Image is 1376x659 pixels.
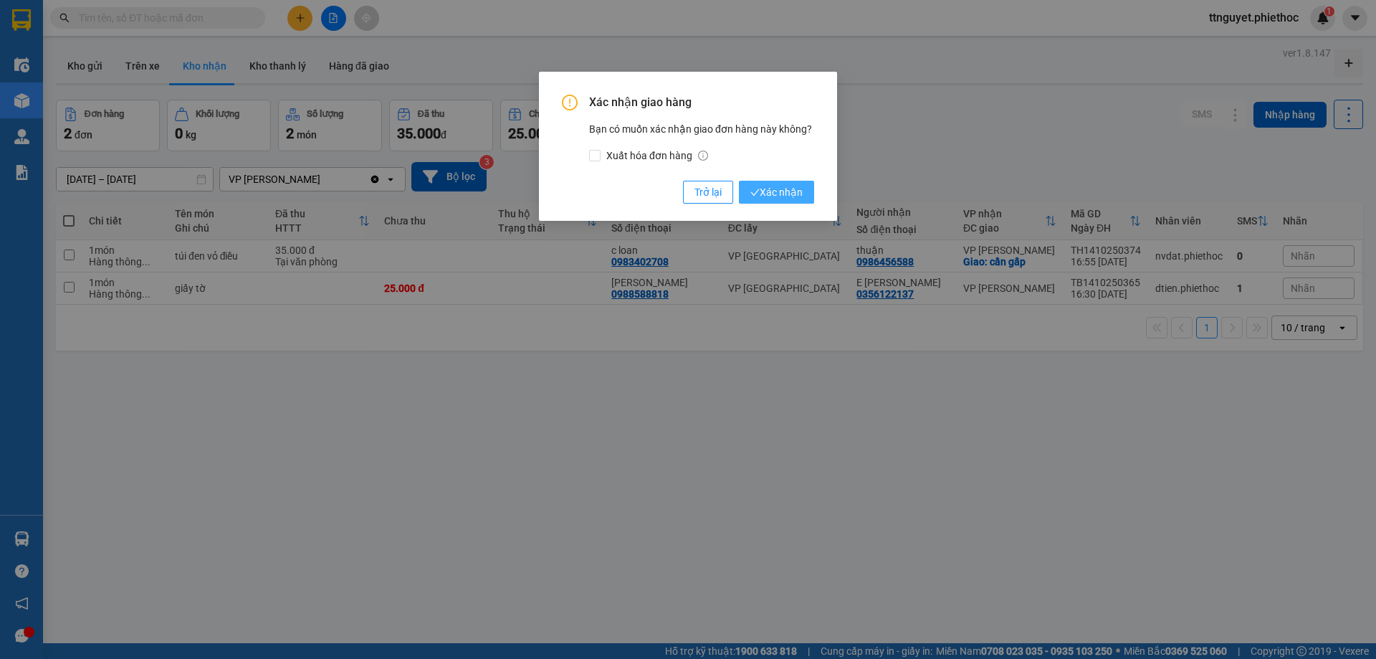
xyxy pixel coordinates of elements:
[698,151,708,161] span: info-circle
[750,188,760,197] span: check
[750,184,803,200] span: Xác nhận
[589,95,814,110] span: Xác nhận giao hàng
[694,184,722,200] span: Trở lại
[562,95,578,110] span: exclamation-circle
[683,181,733,204] button: Trở lại
[589,121,814,163] div: Bạn có muốn xác nhận giao đơn hàng này không?
[739,181,814,204] button: checkXác nhận
[601,148,714,163] span: Xuất hóa đơn hàng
